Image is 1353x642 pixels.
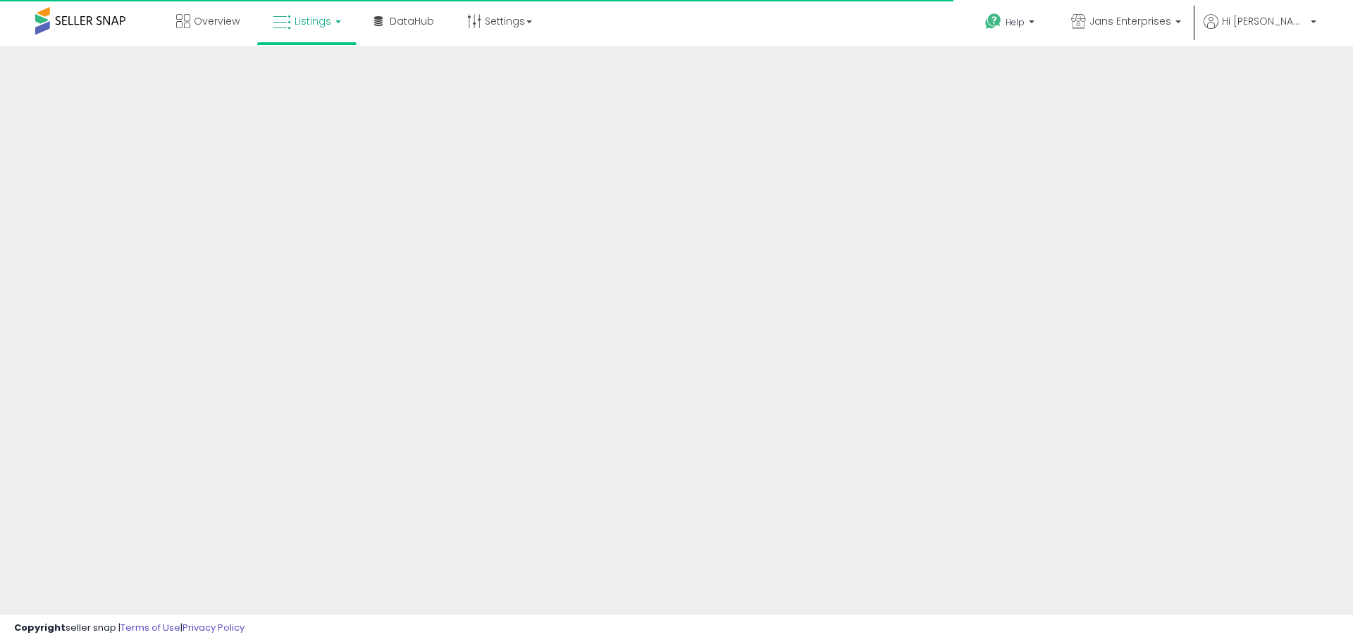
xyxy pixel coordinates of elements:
[14,622,245,635] div: seller snap | |
[14,621,66,634] strong: Copyright
[1006,16,1025,28] span: Help
[390,14,434,28] span: DataHub
[121,621,180,634] a: Terms of Use
[1222,14,1306,28] span: Hi [PERSON_NAME]
[295,14,331,28] span: Listings
[1089,14,1171,28] span: Jans Enterprises
[974,2,1049,46] a: Help
[183,621,245,634] a: Privacy Policy
[984,13,1002,30] i: Get Help
[194,14,240,28] span: Overview
[1204,14,1316,46] a: Hi [PERSON_NAME]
